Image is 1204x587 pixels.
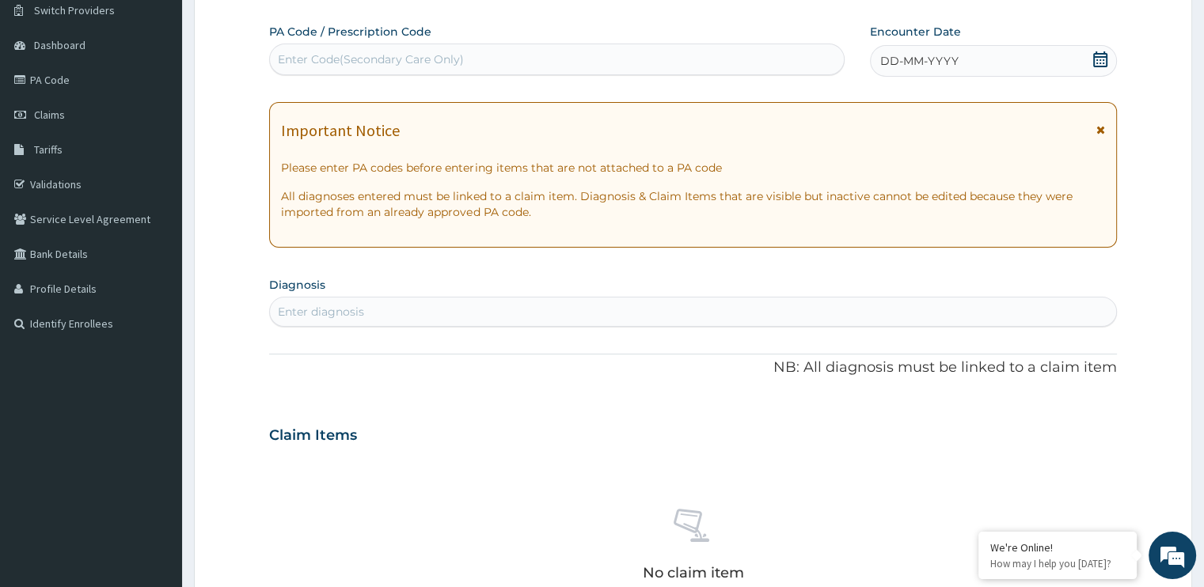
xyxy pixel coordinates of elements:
div: Enter Code(Secondary Care Only) [278,51,464,67]
span: Dashboard [34,38,85,52]
p: No claim item [642,565,743,581]
p: How may I help you today? [990,557,1125,570]
p: NB: All diagnosis must be linked to a claim item [269,358,1116,378]
label: Diagnosis [269,277,325,293]
div: Enter diagnosis [278,304,364,320]
textarea: Type your message and hit 'Enter' [8,407,302,462]
div: Minimize live chat window [260,8,298,46]
span: Switch Providers [34,3,115,17]
h3: Claim Items [269,427,357,445]
span: Claims [34,108,65,122]
span: Tariffs [34,142,63,157]
h1: Important Notice [281,122,400,139]
label: Encounter Date [870,24,961,40]
p: Please enter PA codes before entering items that are not attached to a PA code [281,160,1104,176]
div: We're Online! [990,540,1125,555]
p: All diagnoses entered must be linked to a claim item. Diagnosis & Claim Items that are visible bu... [281,188,1104,220]
span: We're online! [92,187,218,347]
label: PA Code / Prescription Code [269,24,431,40]
div: Chat with us now [82,89,266,109]
span: DD-MM-YYYY [880,53,959,69]
img: d_794563401_company_1708531726252_794563401 [29,79,64,119]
